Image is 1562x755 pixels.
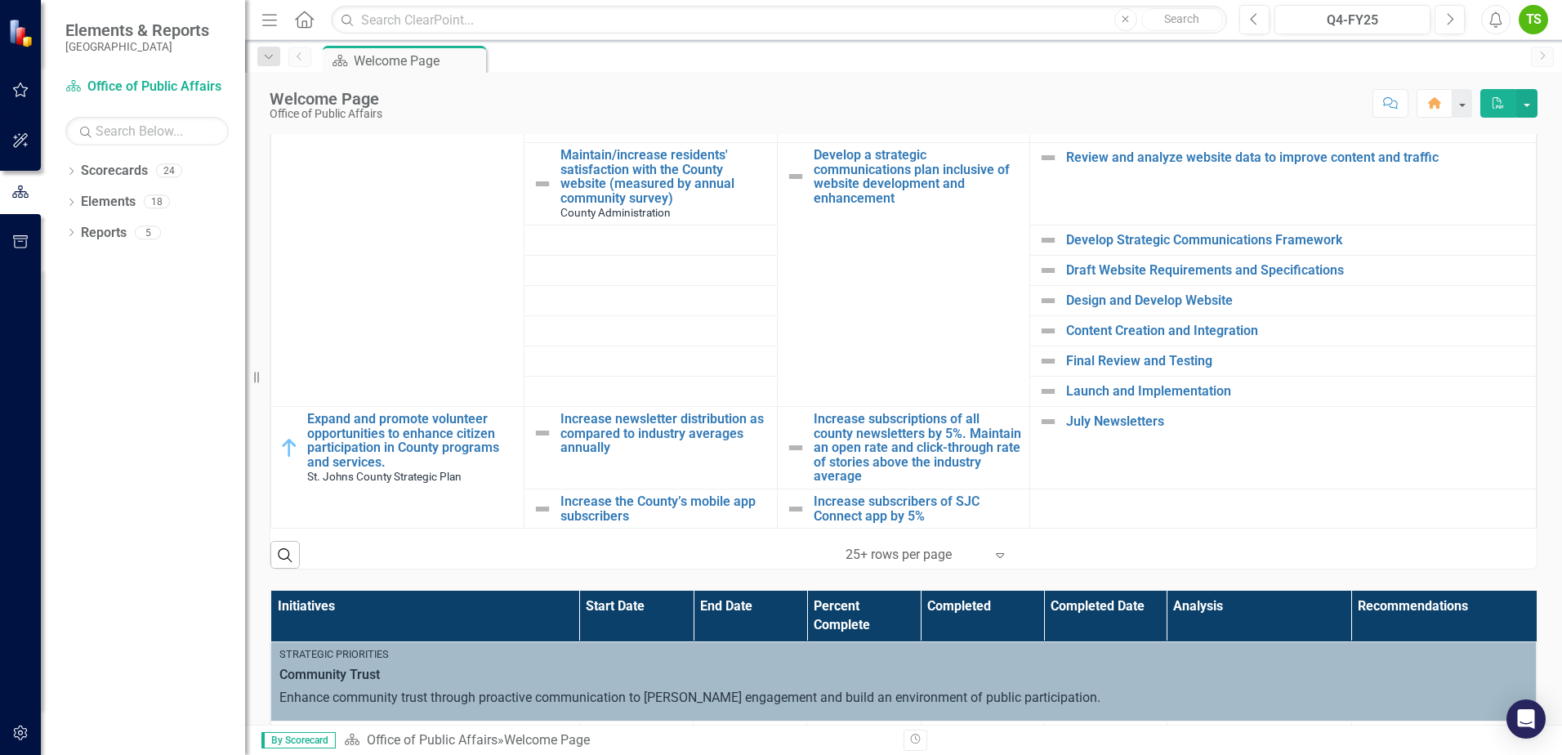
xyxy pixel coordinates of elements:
img: Not Defined [786,438,806,458]
input: Search ClearPoint... [331,6,1227,34]
span: Elements & Reports [65,20,209,40]
td: Double-Click to Edit Right Click for Context Menu [1030,285,1537,315]
img: Not Defined [786,499,806,519]
td: Double-Click to Edit Right Click for Context Menu [1030,143,1537,226]
div: Office of Public Affairs [270,108,382,120]
a: Develop a strategic communications plan inclusive of website development and enhancement [814,148,1022,205]
img: Not Defined [1038,230,1058,250]
td: Double-Click to Edit Right Click for Context Menu [777,143,1030,407]
img: Not Defined [533,499,552,519]
div: » [344,731,891,750]
a: Content Creation and Integration [1066,324,1528,338]
a: Select communication channels [1066,120,1528,135]
a: Increase subscriptions of all county newsletters by 5%. Maintain an open rate and click-through r... [814,412,1022,484]
img: Not Defined [533,174,552,194]
td: Double-Click to Edit Right Click for Context Menu [1030,225,1537,255]
img: Not Defined [1038,291,1058,310]
div: Welcome Page [504,732,590,748]
img: ClearPoint Strategy [8,19,37,47]
img: In Progress [279,438,299,458]
img: Not Defined [786,167,806,186]
a: Scorecards [81,162,148,181]
td: Double-Click to Edit Right Click for Context Menu [777,406,1030,489]
img: Not Defined [1038,351,1058,371]
a: July Newsletters [1066,414,1528,429]
td: Double-Click to Edit Right Click for Context Menu [777,489,1030,528]
span: County Administration [560,206,671,219]
span: St. Johns County Strategic Plan [307,470,462,483]
div: Strategic Priorities [279,647,1528,662]
span: Community Trust [279,666,1528,685]
td: Double-Click to Edit Right Click for Context Menu [1030,346,1537,376]
a: Increase subscribers of SJC Connect app by 5% [814,494,1022,523]
td: Double-Click to Edit Right Click for Context Menu [524,406,777,489]
a: Reports [81,224,127,243]
td: Double-Click to Edit Right Click for Context Menu [524,489,777,528]
img: Not Defined [1038,412,1058,431]
button: Q4-FY25 [1274,5,1430,34]
div: Q4-FY25 [1280,11,1425,30]
a: Increase the County’s mobile app subscribers [560,494,769,523]
a: Launch and Implementation [1066,384,1528,399]
a: Increase newsletter distribution as compared to industry averages annually [560,412,769,455]
div: Open Intercom Messenger [1506,699,1546,739]
a: Review and analyze website data to improve content and traffic [1066,150,1528,165]
a: Design and Develop Website [1066,293,1528,308]
td: Double-Click to Edit Right Click for Context Menu [1030,406,1537,489]
button: Search [1141,8,1223,31]
img: Not Defined [1038,261,1058,280]
input: Search Below... [65,117,229,145]
a: Office of Public Affairs [367,732,498,748]
a: Office of Public Affairs [65,78,229,96]
div: Welcome Page [270,90,382,108]
div: 5 [135,226,161,239]
small: [GEOGRAPHIC_DATA] [65,40,209,53]
div: Welcome Page [354,51,482,71]
img: Not Defined [1038,382,1058,401]
td: Double-Click to Edit Right Click for Context Menu [1030,255,1537,285]
a: Expand and promote volunteer opportunities to enhance citizen participation in County programs an... [307,412,515,469]
td: Double-Click to Edit Right Click for Context Menu [1030,315,1537,346]
a: Draft Website Requirements and Specifications [1066,263,1528,278]
div: 24 [156,164,182,178]
img: Not Defined [1038,321,1058,341]
img: Not Defined [1038,148,1058,168]
a: Develop Strategic Communications Framework [1066,233,1528,248]
img: Not Defined [533,423,552,443]
a: Maintain/increase residents' satisfaction with the County website (measured by annual community s... [560,148,769,205]
a: Elements [81,193,136,212]
div: 18 [144,195,170,209]
span: By Scorecard [261,732,336,748]
button: TS [1519,5,1548,34]
span: Enhance community trust through proactive communication to [PERSON_NAME] engagement and build an ... [279,690,1100,705]
td: Double-Click to Edit Right Click for Context Menu [1030,376,1537,406]
a: Final Review and Testing [1066,354,1528,369]
span: Search [1164,12,1199,25]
